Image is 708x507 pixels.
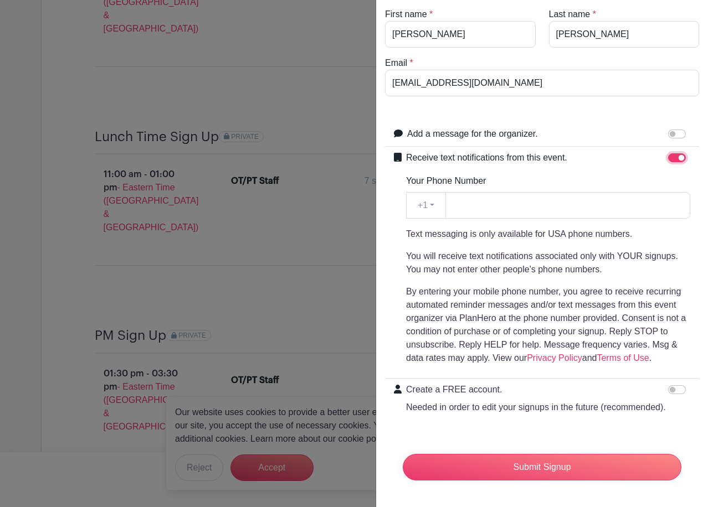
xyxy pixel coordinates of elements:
p: Needed in order to edit your signups in the future (recommended). [406,401,666,414]
a: Privacy Policy [527,353,582,363]
label: Last name [549,8,591,21]
input: Submit Signup [403,454,681,480]
p: By entering your mobile phone number, you agree to receive recurring automated reminder messages ... [406,285,690,365]
label: Add a message for the organizer. [407,127,538,141]
p: Text messaging is only available for USA phone numbers. [406,227,690,241]
p: Create a FREE account. [406,383,666,396]
label: Email [385,56,407,70]
a: Terms of Use [597,353,649,363]
button: +1 [406,192,446,219]
p: You will receive text notifications associated only with YOUR signups. You may not enter other pe... [406,250,690,276]
label: Your Phone Number [406,174,486,188]
label: First name [385,8,427,21]
label: Receive text notifications from this event. [406,151,567,164]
